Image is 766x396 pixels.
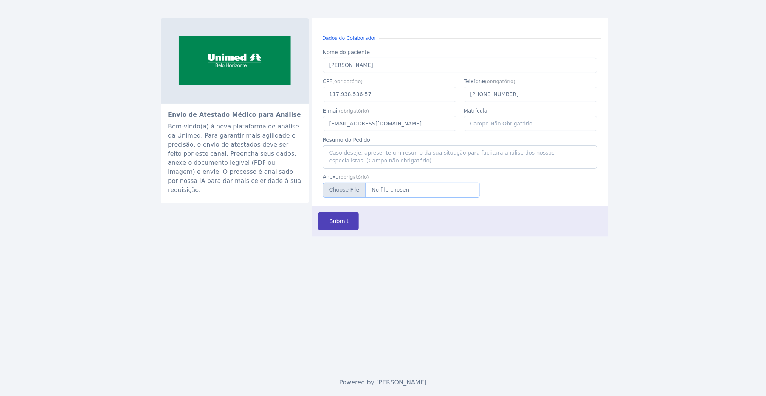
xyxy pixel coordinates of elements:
img: sistemaocemg.coop.br-unimed-bh-e-eleita-a-melhor-empresa-de-planos-de-saude-do-brasil-giro-2.png [161,18,309,104]
input: Preencha aqui seu nome completo [323,58,597,73]
label: CPF [323,77,457,85]
label: E-mail [323,107,457,114]
input: nome.sobrenome@empresa.com [323,116,457,131]
input: Campo Não Obrigatório [464,116,598,131]
label: Matrícula [464,107,598,114]
input: 000.000.000-00 [323,87,457,102]
small: (obrigatório) [339,108,369,114]
input: (00) 0 0000-0000 [464,87,598,102]
small: (obrigatório) [332,79,363,84]
input: Anexe-se aqui seu atestado (PDF ou Imagem) [323,183,480,198]
label: Nome do paciente [323,48,597,56]
label: Telefone [464,77,598,85]
span: Powered by [PERSON_NAME] [340,379,427,386]
small: (obrigatório) [339,174,369,180]
small: Dados do Colaborador [319,34,379,42]
h2: Envio de Atestado Médico para Análise [168,111,302,119]
label: Anexo [323,173,480,181]
small: (obrigatório) [485,79,515,84]
button: Submit [318,212,359,230]
label: Resumo do Pedido [323,136,597,144]
span: Submit [328,217,349,226]
div: Bem-vindo(a) à nova plataforma de análise da Unimed. Para garantir mais agilidade e precisão, o e... [168,122,302,195]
